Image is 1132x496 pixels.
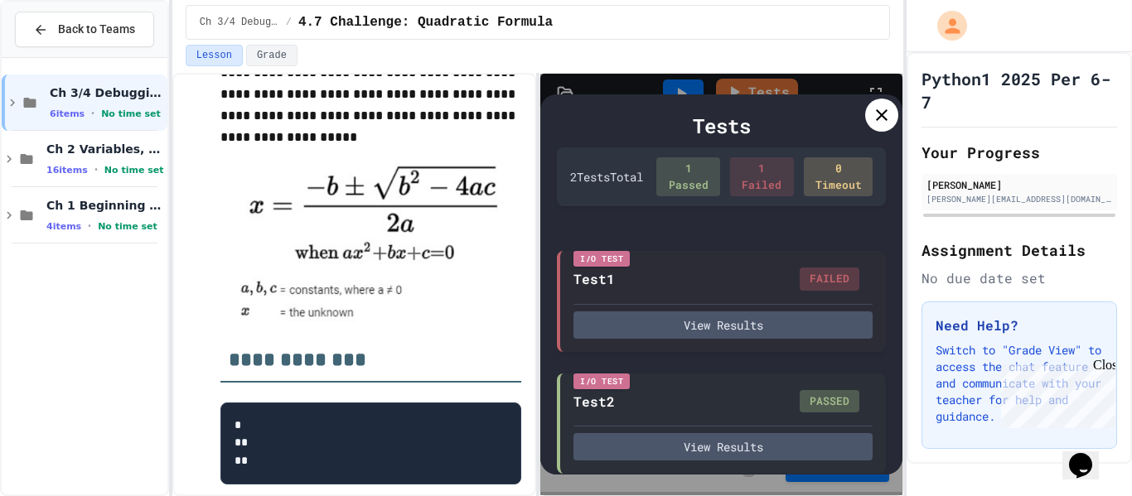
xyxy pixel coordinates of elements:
div: [PERSON_NAME] [926,177,1112,192]
div: 2 Test s Total [570,168,643,185]
div: FAILED [800,267,859,291]
span: Ch 3/4 Debugging/Modules [200,16,279,29]
div: Test2 [573,392,615,412]
div: 0 Timeout [804,157,873,196]
span: No time set [104,165,164,176]
iframe: chat widget [994,358,1115,428]
span: No time set [101,108,161,119]
span: • [88,219,91,233]
h2: Assignment Details [922,238,1117,262]
span: • [94,163,98,176]
div: PASSED [800,390,859,413]
span: Back to Teams [58,21,135,38]
button: Grade [246,45,298,66]
button: Lesson [186,45,243,66]
span: Ch 3/4 Debugging/Modules [50,85,164,100]
h3: Need Help? [936,315,1103,335]
span: / [286,16,292,29]
span: • [91,107,94,120]
iframe: chat widget [1062,430,1115,479]
button: View Results [573,311,873,339]
div: 1 Failed [730,157,794,196]
h1: Python1 2025 Per 6-7 [922,67,1117,113]
div: No due date set [922,268,1117,288]
span: 16 items [46,165,88,176]
div: Tests [557,111,886,141]
button: Back to Teams [15,12,154,47]
div: Test1 [573,269,615,289]
div: I/O Test [573,373,630,389]
span: 6 items [50,108,85,119]
span: 4.7 Challenge: Quadratic Formula [298,12,553,32]
span: No time set [98,221,157,232]
button: View Results [573,433,873,460]
span: 4 items [46,221,81,232]
div: [PERSON_NAME][EMAIL_ADDRESS][DOMAIN_NAME] [926,193,1112,205]
p: Switch to "Grade View" to access the chat feature and communicate with your teacher for help and ... [936,342,1103,425]
h2: Your Progress [922,141,1117,164]
div: My Account [920,7,971,45]
span: Ch 2 Variables, Statements & Expressions [46,142,164,157]
div: I/O Test [573,251,630,267]
div: 1 Passed [656,157,720,196]
div: Chat with us now!Close [7,7,114,105]
span: Ch 1 Beginning in CS [46,198,164,213]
